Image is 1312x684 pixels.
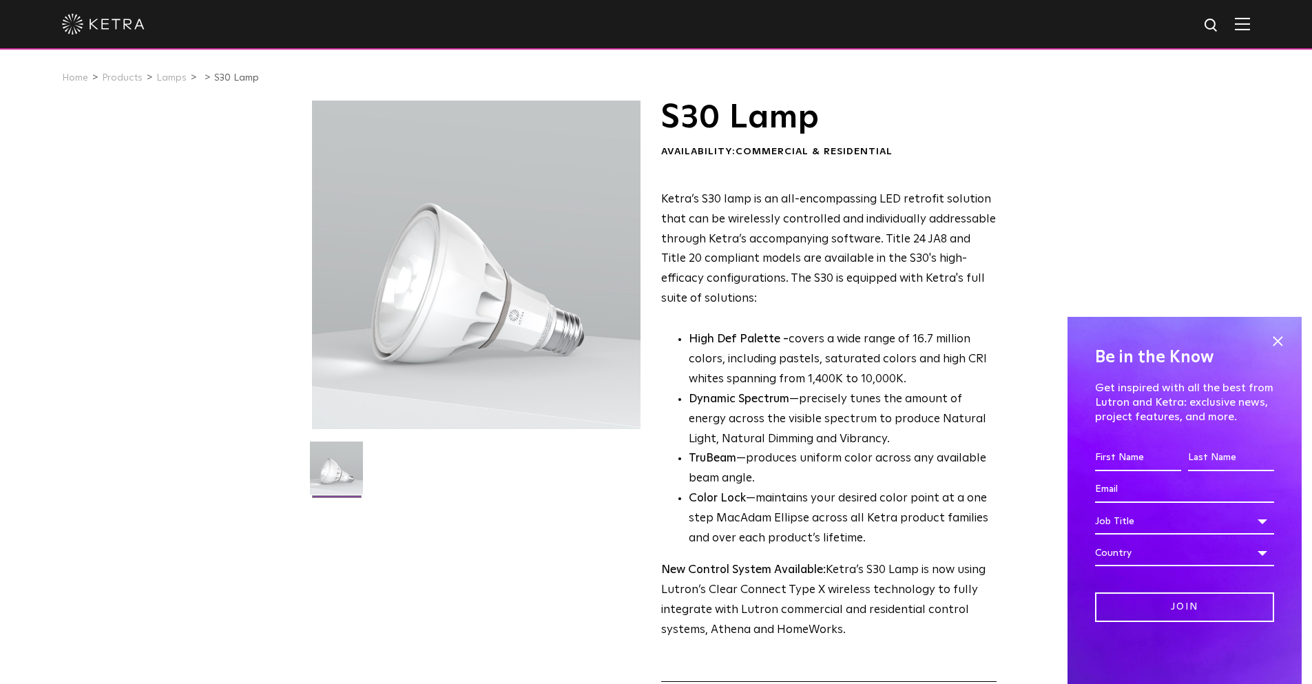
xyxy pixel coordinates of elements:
[156,73,187,83] a: Lamps
[1095,344,1274,371] h4: Be in the Know
[689,489,997,549] li: —maintains your desired color point at a one step MacAdam Ellipse across all Ketra product famili...
[1095,540,1274,566] div: Country
[689,390,997,450] li: —precisely tunes the amount of energy across the visible spectrum to produce Natural Light, Natur...
[689,449,997,489] li: —produces uniform color across any available beam angle.
[62,14,145,34] img: ketra-logo-2019-white
[689,453,736,464] strong: TruBeam
[62,73,88,83] a: Home
[689,333,789,345] strong: High Def Palette -
[689,393,789,405] strong: Dynamic Spectrum
[102,73,143,83] a: Products
[661,101,997,135] h1: S30 Lamp
[661,564,826,576] strong: New Control System Available:
[1095,477,1274,503] input: Email
[661,194,996,304] span: Ketra’s S30 lamp is an all-encompassing LED retrofit solution that can be wirelessly controlled a...
[310,442,363,505] img: S30-Lamp-Edison-2021-Web-Square
[1095,445,1181,471] input: First Name
[1188,445,1274,471] input: Last Name
[689,493,746,504] strong: Color Lock
[736,147,893,156] span: Commercial & Residential
[1235,17,1250,30] img: Hamburger%20Nav.svg
[1095,592,1274,622] input: Join
[214,73,259,83] a: S30 Lamp
[1203,17,1220,34] img: search icon
[1095,508,1274,535] div: Job Title
[689,330,997,390] p: covers a wide range of 16.7 million colors, including pastels, saturated colors and high CRI whit...
[661,561,997,641] p: Ketra’s S30 Lamp is now using Lutron’s Clear Connect Type X wireless technology to fully integrat...
[1095,381,1274,424] p: Get inspired with all the best from Lutron and Ketra: exclusive news, project features, and more.
[661,145,997,159] div: Availability:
